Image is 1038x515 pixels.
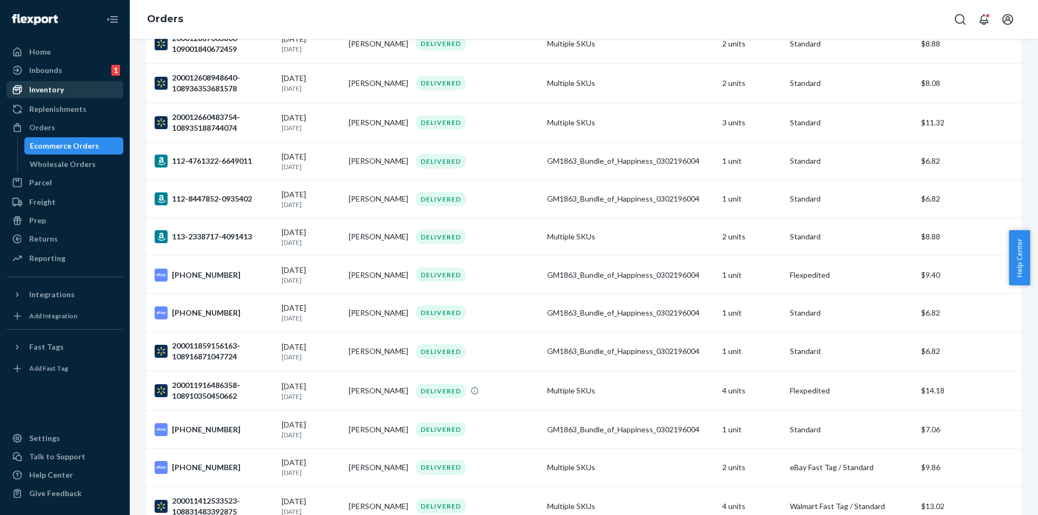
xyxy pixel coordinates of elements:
[790,307,913,318] p: Standard
[790,424,913,435] p: Standard
[29,311,77,320] div: Add Integration
[6,307,123,325] a: Add Integration
[547,270,714,280] div: GM1863_Bundle_of_Happiness_0302196004
[6,360,123,377] a: Add Fast Tag
[155,192,273,205] div: 112-8447852-0935402
[282,419,340,439] div: [DATE]
[917,24,1022,63] td: $8.88
[790,117,913,128] p: Standard
[416,36,466,51] div: DELIVERED
[790,501,913,512] p: Walmart Fast Tag / Standard
[718,294,785,332] td: 1 unit
[917,332,1022,371] td: $6.82
[917,142,1022,180] td: $6.82
[6,338,123,356] button: Fast Tags
[547,156,714,166] div: GM1863_Bundle_of_Happiness_0302196004
[29,197,56,208] div: Freight
[6,250,123,267] a: Reporting
[6,448,123,465] a: Talk to Support
[155,340,273,362] div: 200011859156163-108916871047724
[6,286,123,303] button: Integrations
[790,462,913,473] p: eBay Fast Tag / Standard
[282,112,340,132] div: [DATE]
[6,212,123,229] a: Prep
[111,65,120,76] div: 1
[282,265,340,285] div: [DATE]
[6,62,123,79] a: Inbounds1
[790,38,913,49] p: Standard
[416,344,466,359] div: DELIVERED
[24,156,124,173] a: Wholesale Orders
[282,352,340,362] p: [DATE]
[718,411,785,449] td: 1 unit
[344,294,411,332] td: [PERSON_NAME]
[344,63,411,103] td: [PERSON_NAME]
[29,342,64,352] div: Fast Tags
[790,78,913,89] p: Standard
[543,449,718,486] td: Multiple SKUs
[416,154,466,169] div: DELIVERED
[30,141,99,151] div: Ecommerce Orders
[147,13,183,25] a: Orders
[6,230,123,248] a: Returns
[29,233,58,244] div: Returns
[282,238,340,247] p: [DATE]
[416,115,466,130] div: DELIVERED
[718,103,785,142] td: 3 units
[543,63,718,103] td: Multiple SKUs
[282,84,340,93] p: [DATE]
[790,270,913,280] p: Flexpedited
[155,112,273,133] div: 200012660483754-108935188744074
[282,457,340,477] div: [DATE]
[282,468,340,477] p: [DATE]
[29,289,75,300] div: Integrations
[29,433,60,444] div: Settings
[6,43,123,61] a: Home
[790,193,913,204] p: Standard
[917,256,1022,294] td: $9.40
[344,218,411,256] td: [PERSON_NAME]
[344,180,411,218] td: [PERSON_NAME]
[29,470,73,480] div: Help Center
[917,371,1022,411] td: $14.18
[155,380,273,402] div: 200011916486358-108910350450662
[547,424,714,435] div: GM1863_Bundle_of_Happiness_0302196004
[917,103,1022,142] td: $11.32
[344,371,411,411] td: [PERSON_NAME]
[155,72,273,94] div: 200012608948640-108936353681578
[282,200,340,209] p: [DATE]
[1009,230,1030,285] span: Help Center
[917,180,1022,218] td: $6.82
[6,466,123,484] a: Help Center
[6,430,123,447] a: Settings
[29,65,62,76] div: Inbounds
[718,142,785,180] td: 1 unit
[29,451,85,462] div: Talk to Support
[344,142,411,180] td: [PERSON_NAME]
[790,385,913,396] p: Flexpedited
[6,81,123,98] a: Inventory
[718,218,785,256] td: 2 units
[344,411,411,449] td: [PERSON_NAME]
[29,177,52,188] div: Parcel
[282,276,340,285] p: [DATE]
[543,371,718,411] td: Multiple SKUs
[138,4,192,35] ol: breadcrumbs
[344,449,411,486] td: [PERSON_NAME]
[155,423,273,436] div: [PHONE_NUMBER]
[344,256,411,294] td: [PERSON_NAME]
[543,24,718,63] td: Multiple SKUs
[917,449,1022,486] td: $9.86
[416,192,466,206] div: DELIVERED
[29,364,68,373] div: Add Fast Tag
[6,193,123,211] a: Freight
[282,392,340,401] p: [DATE]
[282,381,340,401] div: [DATE]
[282,227,340,247] div: [DATE]
[718,256,785,294] td: 1 unit
[6,174,123,191] a: Parcel
[29,488,82,499] div: Give Feedback
[344,24,411,63] td: [PERSON_NAME]
[416,76,466,90] div: DELIVERED
[6,119,123,136] a: Orders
